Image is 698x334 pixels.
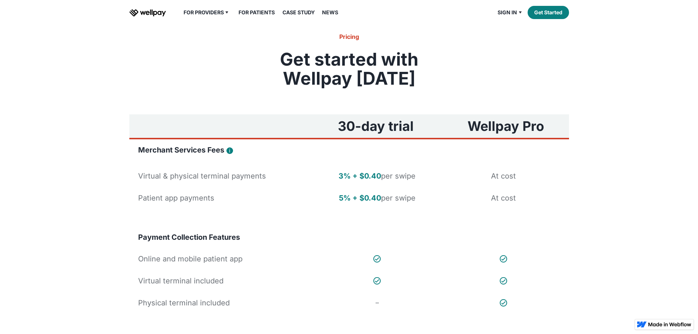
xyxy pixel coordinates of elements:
div: Sign in [493,8,528,17]
a: For Patients [234,8,279,17]
div: – [376,298,379,307]
div: At cost [491,171,516,181]
div: Patient app payments [138,193,214,203]
img: Made in Webflow [648,322,691,327]
div: per swipe [339,171,416,181]
h2: Get started with Wellpay [DATE] [237,50,461,88]
a: Case Study [278,8,319,17]
div: Virtual & physical terminal payments [138,171,266,181]
h6: Pricing [237,32,461,41]
div: Online and mobile patient app [138,254,243,264]
h3: 30-day trial [338,119,414,133]
div: For Providers [179,8,234,17]
h4: Merchant Services Fees [138,145,224,155]
div: Virtual terminal included [138,276,224,286]
h3: Wellpay Pro [468,119,544,133]
a: Get Started [528,6,569,19]
div: per swipe [339,193,416,203]
div: At cost [491,193,516,203]
h4: Payment Collection Features [138,232,240,242]
strong: 3% + $0.40 [339,172,381,180]
div: Sign in [498,8,517,17]
div: For Providers [184,8,224,17]
div: Physical terminal included [138,298,230,308]
a: home [129,8,166,17]
div: i [229,148,230,154]
a: News [318,8,343,17]
strong: 5% + $0.40 [339,194,381,202]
